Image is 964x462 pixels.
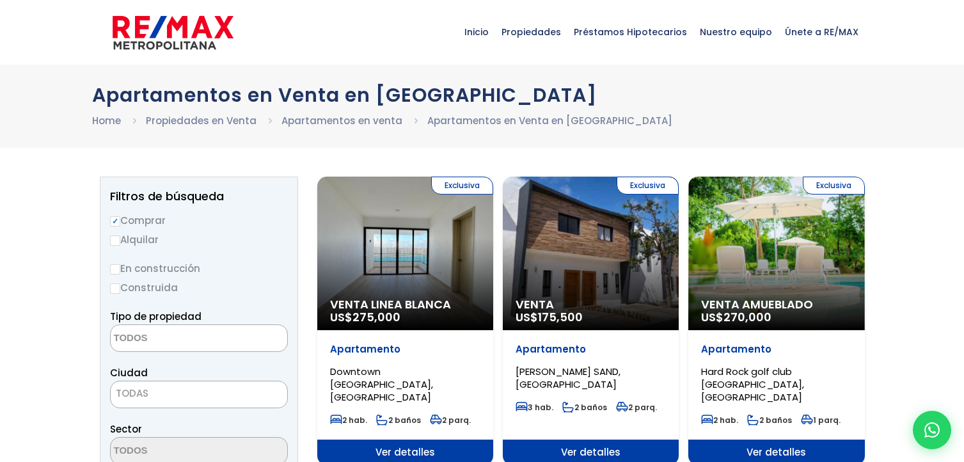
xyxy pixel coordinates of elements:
span: 2 hab. [330,415,367,426]
span: 2 baños [747,415,792,426]
input: Construida [110,283,120,294]
span: US$ [701,309,771,325]
img: remax-metropolitana-logo [113,13,233,52]
textarea: Search [111,325,235,353]
label: Comprar [110,212,288,228]
input: Comprar [110,216,120,227]
span: 1 parq. [801,415,841,426]
span: Tipo de propiedad [110,310,201,323]
span: Nuestro equipo [693,13,778,51]
label: Alquilar [110,232,288,248]
p: Apartamento [701,343,851,356]
span: Venta [516,298,666,311]
span: Exclusiva [803,177,865,195]
a: Apartamentos en venta [281,114,402,127]
span: Venta Linea Blanca [330,298,480,311]
span: Únete a RE/MAX [778,13,865,51]
span: TODAS [116,386,148,400]
span: Exclusiva [617,177,679,195]
input: Alquilar [110,235,120,246]
span: Sector [110,422,142,436]
span: Ciudad [110,366,148,379]
span: Inicio [458,13,495,51]
span: [PERSON_NAME] SAND, [GEOGRAPHIC_DATA] [516,365,620,391]
span: 2 baños [562,402,607,413]
label: Construida [110,280,288,296]
p: Apartamento [330,343,480,356]
a: Propiedades en Venta [146,114,257,127]
span: TODAS [110,381,288,408]
h2: Filtros de búsqueda [110,190,288,203]
span: 2 parq. [616,402,657,413]
span: 2 baños [376,415,421,426]
span: 270,000 [723,309,771,325]
p: Apartamento [516,343,666,356]
label: En construcción [110,260,288,276]
input: En construcción [110,264,120,275]
span: 275,000 [352,309,400,325]
span: Downtown [GEOGRAPHIC_DATA], [GEOGRAPHIC_DATA] [330,365,433,404]
span: 2 hab. [701,415,738,426]
span: Exclusiva [431,177,493,195]
span: US$ [516,309,583,325]
li: Apartamentos en Venta en [GEOGRAPHIC_DATA] [427,113,672,129]
span: 3 hab. [516,402,553,413]
a: Home [92,114,121,127]
span: Propiedades [495,13,567,51]
span: US$ [330,309,400,325]
span: Préstamos Hipotecarios [567,13,693,51]
span: Hard Rock golf club [GEOGRAPHIC_DATA], [GEOGRAPHIC_DATA] [701,365,804,404]
h1: Apartamentos en Venta en [GEOGRAPHIC_DATA] [92,84,873,106]
span: 2 parq. [430,415,471,426]
span: 175,500 [538,309,583,325]
span: Venta Amueblado [701,298,851,311]
span: TODAS [111,385,287,402]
